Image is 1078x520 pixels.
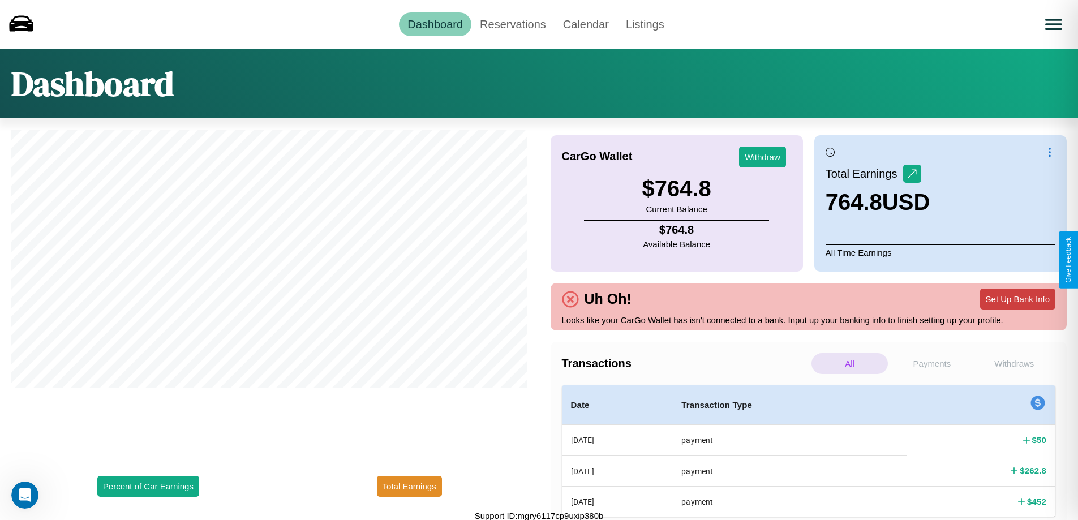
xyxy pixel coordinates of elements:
[826,164,903,184] p: Total Earnings
[377,476,442,497] button: Total Earnings
[642,176,711,201] h3: $ 764.8
[399,12,471,36] a: Dashboard
[97,476,199,497] button: Percent of Car Earnings
[11,482,38,509] iframe: Intercom live chat
[562,312,1056,328] p: Looks like your CarGo Wallet has isn't connected to a bank. Input up your banking info to finish ...
[826,190,930,215] h3: 764.8 USD
[1020,465,1046,476] h4: $ 262.8
[672,425,907,456] th: payment
[1032,434,1047,446] h4: $ 50
[562,357,809,370] h4: Transactions
[826,244,1055,260] p: All Time Earnings
[562,487,673,517] th: [DATE]
[471,12,555,36] a: Reservations
[894,353,970,374] p: Payments
[617,12,673,36] a: Listings
[976,353,1053,374] p: Withdraws
[571,398,664,412] h4: Date
[681,398,898,412] h4: Transaction Type
[11,61,174,107] h1: Dashboard
[1027,496,1046,508] h4: $ 452
[642,201,711,217] p: Current Balance
[562,455,673,486] th: [DATE]
[562,150,633,163] h4: CarGo Wallet
[672,455,907,486] th: payment
[811,353,888,374] p: All
[1064,237,1072,283] div: Give Feedback
[579,291,637,307] h4: Uh Oh!
[980,289,1055,310] button: Set Up Bank Info
[555,12,617,36] a: Calendar
[1038,8,1070,40] button: Open menu
[739,147,786,167] button: Withdraw
[562,385,1056,517] table: simple table
[562,425,673,456] th: [DATE]
[672,487,907,517] th: payment
[643,224,710,237] h4: $ 764.8
[643,237,710,252] p: Available Balance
